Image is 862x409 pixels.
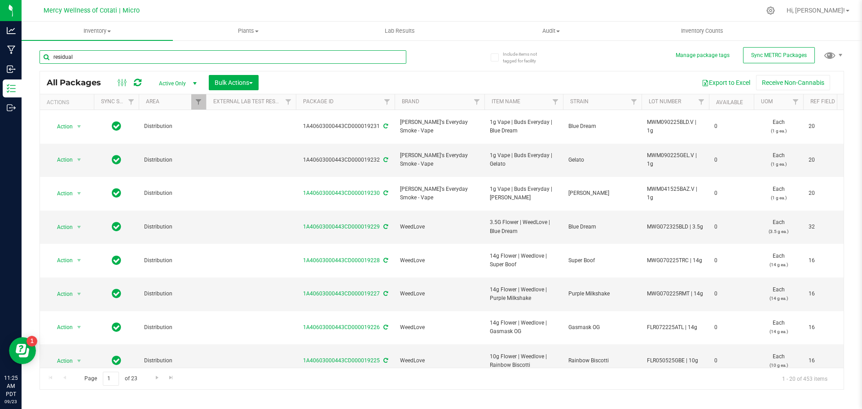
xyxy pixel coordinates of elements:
[714,290,748,298] span: 0
[382,357,388,364] span: Sync from Compliance System
[647,223,704,231] span: MWG072325BLD | 3.5g
[568,290,636,298] span: Purple Milkshake
[112,321,121,334] span: In Sync
[759,260,798,269] p: (14 g ea.)
[568,189,636,198] span: [PERSON_NAME]
[112,220,121,233] span: In Sync
[49,288,73,300] span: Action
[112,120,121,132] span: In Sync
[49,254,73,267] span: Action
[568,223,636,231] span: Blue Dream
[503,51,548,64] span: Include items not tagged for facility
[548,94,563,110] a: Filter
[382,157,388,163] span: Sync from Compliance System
[400,323,479,332] span: WeedLove
[647,323,704,332] span: FLR072225ATL | 14g
[382,190,388,196] span: Sync from Compliance System
[490,218,558,235] span: 3.5G Flower | WeedLove | Blue Dream
[49,120,73,133] span: Action
[400,290,479,298] span: WeedLove
[74,254,85,267] span: select
[303,190,380,196] a: 1A40603000443CD000019230
[382,290,388,297] span: Sync from Compliance System
[400,223,479,231] span: WeedLove
[382,257,388,264] span: Sync from Compliance System
[400,356,479,365] span: WeedLove
[213,98,284,105] a: External Lab Test Result
[144,323,201,332] span: Distribution
[303,98,334,105] a: Package ID
[810,98,840,105] a: Ref Field 1
[103,372,119,386] input: 1
[400,256,479,265] span: WeedLove
[324,22,475,40] a: Lab Results
[7,65,16,74] inline-svg: Inbound
[74,221,85,233] span: select
[759,151,798,168] span: Each
[647,256,704,265] span: MWG070225TRC | 14g
[669,27,735,35] span: Inventory Counts
[74,120,85,133] span: select
[144,189,201,198] span: Distribution
[47,99,90,106] div: Actions
[759,227,798,236] p: (3.5 g ea.)
[400,118,479,135] span: [PERSON_NAME]'s Everyday Smoke - Vape
[382,324,388,330] span: Sync from Compliance System
[568,356,636,365] span: Rainbow Biscotti
[714,223,748,231] span: 0
[382,123,388,129] span: Sync from Compliance System
[303,357,380,364] a: 1A40603000443CD000019225
[765,6,776,15] div: Manage settings
[761,98,773,105] a: UOM
[490,286,558,303] span: 14g Flower | Weedlove | Purple Milkshake
[490,319,558,336] span: 14g Flower | Weedlove | Gasmask OG
[647,151,704,168] span: MWM090225GEL.V | 1g
[475,22,627,40] a: Audit
[4,398,18,405] p: 09/23
[7,45,16,54] inline-svg: Manufacturing
[303,290,380,297] a: 1A40603000443CD000019227
[7,26,16,35] inline-svg: Analytics
[281,94,296,110] a: Filter
[295,156,396,164] div: 1A40603000443CD000019232
[402,98,419,105] a: Brand
[714,122,748,131] span: 0
[215,79,253,86] span: Bulk Actions
[74,355,85,367] span: select
[144,290,201,298] span: Distribution
[694,94,709,110] a: Filter
[714,323,748,332] span: 0
[382,224,388,230] span: Sync from Compliance System
[112,287,121,300] span: In Sync
[373,27,427,35] span: Lab Results
[490,118,558,135] span: 1g Vape | Buds Everyday | Blue Dream
[647,290,704,298] span: MWG070225RMT | 14g
[714,189,748,198] span: 0
[476,27,626,35] span: Audit
[627,22,778,40] a: Inventory Counts
[787,7,845,14] span: Hi, [PERSON_NAME]!
[144,356,201,365] span: Distribution
[490,185,558,202] span: 1g Vape | Buds Everyday | [PERSON_NAME]
[568,256,636,265] span: Super Boof
[759,118,798,135] span: Each
[647,185,704,202] span: MWM041525BAZ.V | 1g
[788,94,803,110] a: Filter
[759,252,798,269] span: Each
[714,256,748,265] span: 0
[49,154,73,166] span: Action
[101,98,136,105] a: Sync Status
[759,160,798,168] p: (1 g ea.)
[759,294,798,303] p: (14 g ea.)
[112,254,121,267] span: In Sync
[7,103,16,112] inline-svg: Outbound
[26,336,37,347] iframe: Resource center unread badge
[400,151,479,168] span: [PERSON_NAME]'s Everyday Smoke - Vape
[112,354,121,367] span: In Sync
[49,187,73,200] span: Action
[74,154,85,166] span: select
[173,22,324,40] a: Plants
[124,94,139,110] a: Filter
[303,224,380,230] a: 1A40603000443CD000019229
[49,321,73,334] span: Action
